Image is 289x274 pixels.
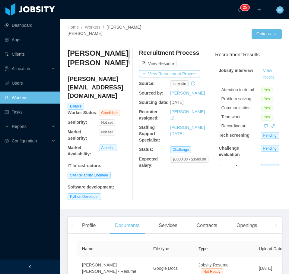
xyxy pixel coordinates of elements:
[68,25,79,30] a: Home
[252,29,282,39] button: Optionsicon: down
[5,19,56,31] a: icon: pie-chartDashboard
[232,217,262,234] div: Openings
[238,8,242,12] i: icon: bell
[219,68,253,73] strong: Jobsity interview
[198,263,229,267] span: Jobsity Resume
[68,172,111,179] span: Site Reliability Engineer
[139,81,155,86] b: Source:
[103,25,104,30] span: /
[139,157,158,168] b: Expected salary:
[139,109,159,120] b: Recruiter assigned:
[221,123,262,129] div: Recording url
[170,100,183,105] span: [DATE]
[68,193,101,200] span: Python Developer
[192,217,222,234] div: Contracts
[139,71,200,76] a: icon: exportView Recruitment Process
[99,145,117,151] span: America
[99,129,115,135] span: Not set
[5,77,56,89] a: icon: robotUsers
[81,25,82,30] span: /
[5,124,9,129] i: icon: line-chart
[68,48,128,68] h3: [PERSON_NAME] [PERSON_NAME]
[139,70,200,77] button: icon: exportView Recruitment Process
[275,224,278,227] i: icon: right
[5,48,56,60] a: icon: auditClients
[5,139,9,143] i: icon: setting
[139,147,153,152] b: Status:
[261,145,279,152] span: Pending
[264,124,268,128] i: icon: copy
[221,96,262,102] div: Problem solving
[221,114,262,120] div: Teamwork
[259,246,282,251] span: Upload Date
[5,92,56,104] a: icon: userWorkers
[262,96,272,102] span: Yes
[264,123,268,129] div: Copy
[257,8,261,12] i: icon: plus
[71,224,74,227] i: icon: left
[153,246,169,251] span: File type
[261,74,277,81] button: Notes
[170,146,191,153] span: Challenge
[259,266,272,271] span: [DATE]
[12,66,30,71] span: Allocation
[77,217,100,234] div: Profile
[219,133,249,138] strong: Tech screening
[170,109,205,114] a: [PERSON_NAME]
[262,87,272,93] span: Yes
[5,34,56,46] a: icon: appstoreApps
[240,5,249,11] sup: 25
[68,103,84,110] span: Billable
[68,110,97,115] b: Worker Status:
[99,119,115,126] span: Not set
[12,124,27,129] span: Reports
[68,129,87,141] b: Market Seniority:
[170,156,208,163] span: $3300.00 - $3500.00
[262,114,272,120] span: Yes
[191,81,195,86] i: icon: history
[219,146,240,157] strong: Challenge evaluation
[170,91,205,95] a: [PERSON_NAME]
[271,124,275,128] i: icon: link
[262,105,272,111] span: Yes
[68,163,101,168] b: IT Infrastructure :
[5,67,9,71] i: icon: solution
[139,60,176,67] button: icon: file-textView Resume
[128,52,137,61] i: icon: user
[82,246,93,251] span: Name
[198,246,208,251] span: Type
[215,51,282,58] h3: Recruitment Results
[170,80,189,87] span: linkedin
[68,185,114,189] b: Software development :
[68,120,87,125] b: Seniority:
[12,139,37,143] span: Configuration
[261,132,279,139] span: Pending
[221,105,262,111] div: Communication
[139,91,164,95] b: Sourced by:
[271,123,275,128] a: icon: link
[278,6,282,14] span: M
[99,110,120,116] span: Candidate
[85,25,100,30] a: Workers
[243,5,245,11] p: 2
[170,116,174,120] i: icon: edit
[139,100,169,105] b: Sourcing date:
[110,217,144,234] div: Documents
[68,75,130,100] h4: [PERSON_NAME][EMAIL_ADDRESS][DOMAIN_NAME]
[261,164,279,171] span: Pending
[139,61,176,66] a: icon: file-textView Resume
[139,125,160,142] b: Staffing Support Specialist:
[5,106,56,118] a: icon: profileTasks
[219,165,237,170] strong: Approval
[221,87,262,93] div: Attention to detail
[245,5,247,11] p: 5
[68,145,91,156] b: Market Availability:
[154,217,182,234] div: Services
[170,125,205,136] a: [PERSON_NAME][DATE]
[261,68,274,73] a: View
